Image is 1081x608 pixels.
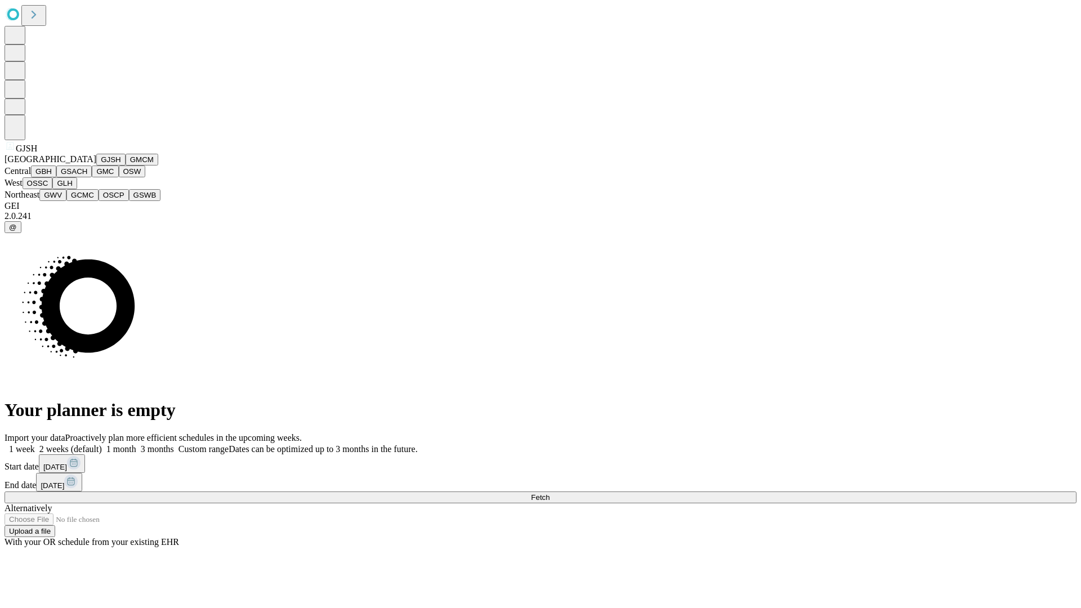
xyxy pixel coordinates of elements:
[23,177,53,189] button: OSSC
[178,444,229,454] span: Custom range
[531,493,550,502] span: Fetch
[99,189,129,201] button: OSCP
[5,525,55,537] button: Upload a file
[106,444,136,454] span: 1 month
[92,166,118,177] button: GMC
[5,473,1076,491] div: End date
[5,221,21,233] button: @
[5,537,179,547] span: With your OR schedule from your existing EHR
[229,444,417,454] span: Dates can be optimized up to 3 months in the future.
[5,201,1076,211] div: GEI
[56,166,92,177] button: GSACH
[31,166,56,177] button: GBH
[5,433,65,442] span: Import your data
[5,491,1076,503] button: Fetch
[65,433,302,442] span: Proactively plan more efficient schedules in the upcoming weeks.
[39,454,85,473] button: [DATE]
[43,463,67,471] span: [DATE]
[126,154,158,166] button: GMCM
[39,189,66,201] button: GWV
[9,444,35,454] span: 1 week
[129,189,161,201] button: GSWB
[66,189,99,201] button: GCMC
[119,166,146,177] button: OSW
[9,223,17,231] span: @
[39,444,102,454] span: 2 weeks (default)
[5,400,1076,421] h1: Your planner is empty
[36,473,82,491] button: [DATE]
[16,144,37,153] span: GJSH
[96,154,126,166] button: GJSH
[5,454,1076,473] div: Start date
[5,166,31,176] span: Central
[5,178,23,187] span: West
[41,481,64,490] span: [DATE]
[5,190,39,199] span: Northeast
[5,154,96,164] span: [GEOGRAPHIC_DATA]
[52,177,77,189] button: GLH
[5,503,52,513] span: Alternatively
[5,211,1076,221] div: 2.0.241
[141,444,174,454] span: 3 months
